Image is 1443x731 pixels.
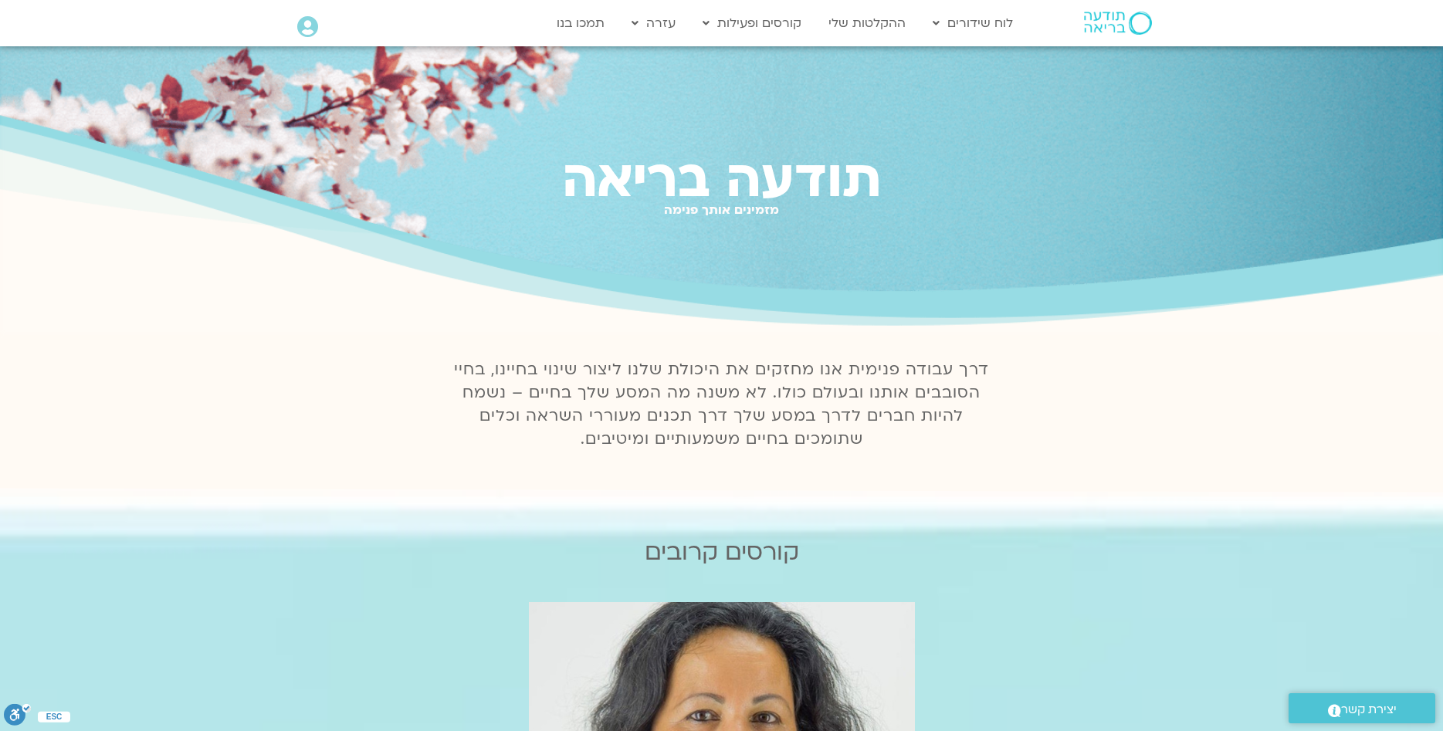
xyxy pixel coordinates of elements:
a: עזרה [624,8,683,38]
img: תודעה בריאה [1084,12,1152,35]
a: ההקלטות שלי [821,8,913,38]
a: לוח שידורים [925,8,1021,38]
p: דרך עבודה פנימית אנו מחזקים את היכולת שלנו ליצור שינוי בחיינו, בחיי הסובבים אותנו ובעולם כולו. לא... [445,358,998,451]
h2: קורסים קרובים [241,539,1203,566]
a: יצירת קשר [1289,693,1435,723]
a: תמכו בנו [549,8,612,38]
a: קורסים ופעילות [695,8,809,38]
span: יצירת קשר [1341,699,1397,720]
